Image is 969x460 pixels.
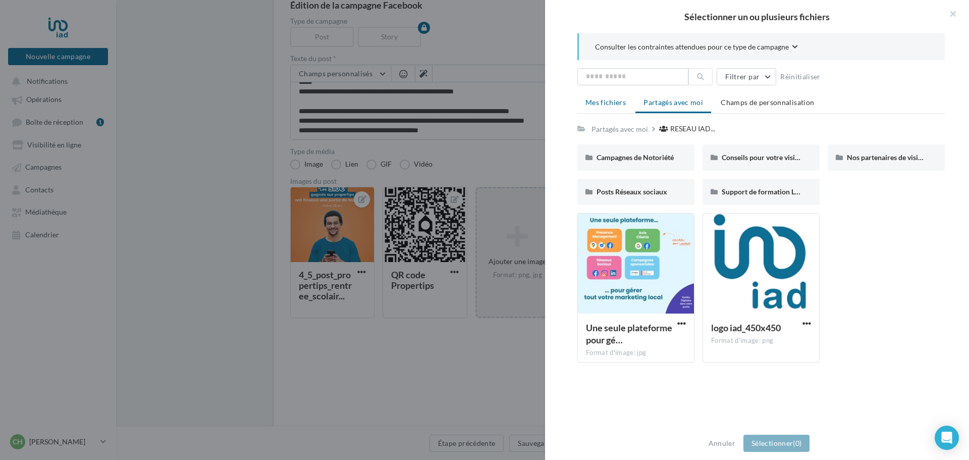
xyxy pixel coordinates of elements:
button: Consulter les contraintes attendues pour ce type de campagne [595,41,798,54]
div: Open Intercom Messenger [935,426,959,450]
span: Support de formation Localads [722,187,819,196]
h2: Sélectionner un ou plusieurs fichiers [561,12,953,21]
div: Partagés avec moi [591,124,648,134]
div: Format d'image: png [711,336,811,345]
span: logo iad_450x450 [711,322,781,333]
span: Mes fichiers [585,98,626,107]
span: (0) [793,439,801,447]
span: Partagés avec moi [643,98,703,107]
span: Une seule plateforme pour gérer tout votre marketing local [586,322,672,345]
div: Format d'image: jpg [586,348,686,357]
span: RESEAU IAD... [670,124,715,134]
span: Campagnes de Notoriété [597,153,674,162]
span: Conseils pour votre visibilité locale [722,153,831,162]
button: Réinitialiser [776,71,825,83]
span: Consulter les contraintes attendues pour ce type de campagne [595,42,789,52]
button: Annuler [705,437,739,449]
span: Nos partenaires de visibilité locale [847,153,954,162]
span: Champs de personnalisation [721,98,814,107]
button: Sélectionner(0) [743,435,810,452]
button: Filtrer par [717,68,776,85]
span: Posts Réseaux sociaux [597,187,667,196]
